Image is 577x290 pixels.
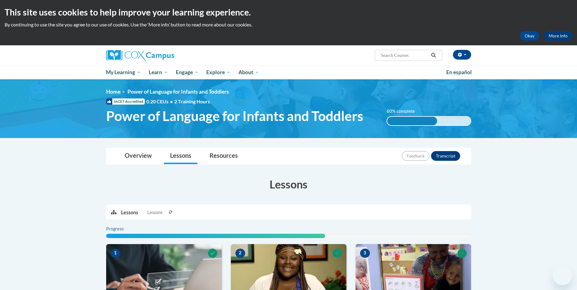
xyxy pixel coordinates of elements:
button: Okay [520,31,539,41]
span: 1 [111,249,120,258]
button: Transcript [431,151,460,161]
a: Learn [145,65,172,79]
a: More Info [544,31,572,41]
span: About [238,69,259,76]
span: • [170,98,173,104]
span: 2 [235,249,245,258]
span: 0.20 CEUs [146,98,174,105]
span: Learn [149,69,168,76]
p: By continuing to use the site you agree to our use of cookies. Use the ‘More info’ button to read... [5,21,572,28]
label: Progress: [106,226,141,232]
span: 3 [360,249,370,258]
a: Lessons [164,148,197,164]
a: About [235,65,263,79]
span: Power of Language for Infants and Toddlers [127,88,229,95]
div: Main menu [97,65,480,79]
button: Account Settings [453,50,471,60]
button: Search [429,52,438,59]
a: Explore [202,65,235,79]
a: Engage [172,65,203,79]
p: Lessons [121,209,138,216]
h3: Lessons [106,177,471,192]
h2: This site uses cookies to help improve your learning experience. [5,6,572,18]
a: Overview [119,148,158,164]
iframe: Button to launch messaging window [553,266,572,285]
div: 60% complete [387,117,437,125]
a: Home [106,88,120,95]
span: Engage [176,69,199,76]
button: Feedback [402,151,429,161]
img: Cox Campus [106,50,174,61]
input: Search Courses [380,52,429,59]
span: 2 Training Hours [174,98,210,104]
a: My Learning [102,65,145,79]
span: Explore [206,69,231,76]
span: IACET Accredited [106,98,145,105]
span: Lessons [147,209,162,216]
span: Power of Language for Infants and Toddlers [106,108,363,124]
a: Cox Campus [106,50,222,61]
span: My Learning [106,69,141,76]
a: En español [442,66,476,79]
label: 60% complete [387,108,422,115]
a: Resources [203,148,244,164]
span: En español [446,69,472,75]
